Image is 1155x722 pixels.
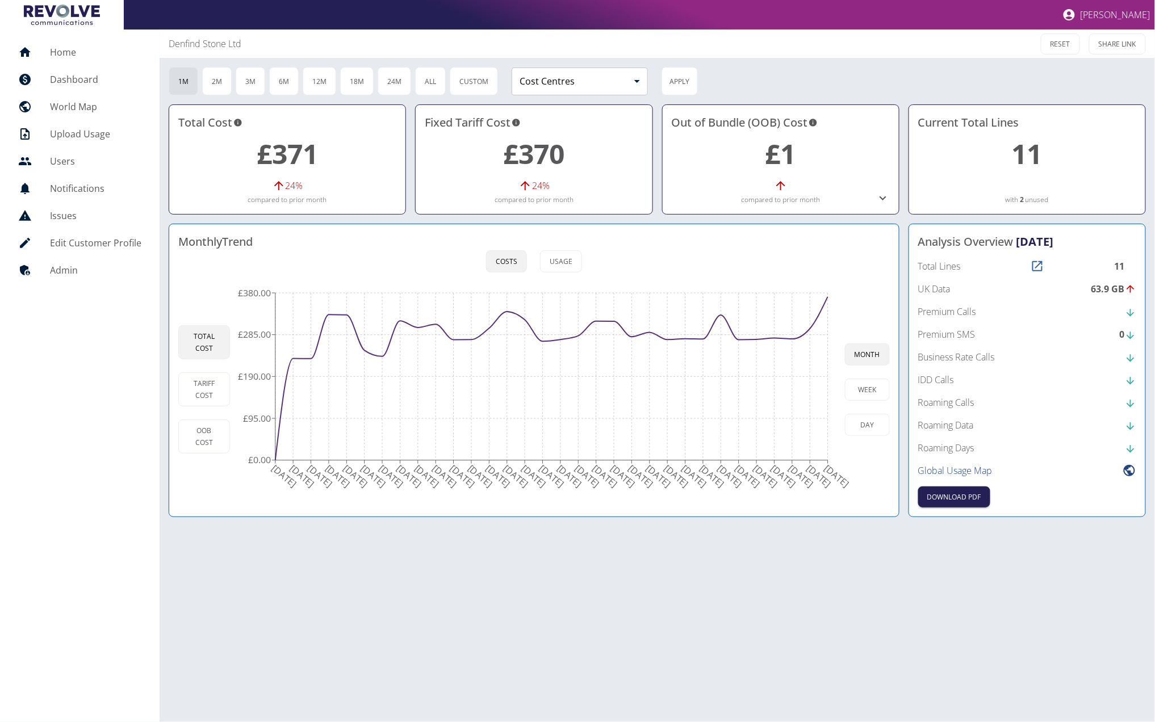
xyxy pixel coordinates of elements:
h5: Edit Customer Profile [50,236,141,250]
button: All [415,67,446,95]
button: 2M [202,67,232,95]
a: Dashboard [9,66,150,93]
tspan: [DATE] [572,463,602,490]
button: day [845,414,890,436]
button: month [845,343,890,366]
tspan: [DATE] [519,463,549,490]
h4: Fixed Tariff Cost [425,114,643,131]
a: Total Lines11 [918,259,1136,273]
h5: World Map [50,100,141,114]
tspan: [DATE] [626,463,655,490]
h4: Current Total Lines [918,114,1136,131]
a: Upload Usage [9,120,150,148]
a: World Map [9,93,150,120]
a: Global Usage Map [918,464,1136,477]
a: Premium SMS0 [918,328,1136,341]
tspan: [DATE] [804,463,834,490]
tspan: [DATE] [305,463,334,490]
a: Users [9,148,150,175]
tspan: [DATE] [768,463,798,490]
a: UK Data63.9 GB [918,282,1136,296]
tspan: [DATE] [679,463,709,490]
svg: Costs outside of your fixed tariff [809,114,818,131]
div: 11 [1115,259,1136,273]
a: Business Rate Calls [918,350,1136,364]
tspan: [DATE] [465,463,495,490]
h4: Total Cost [178,114,396,131]
button: 18M [340,67,374,95]
h5: Admin [50,263,141,277]
tspan: [DATE] [483,463,513,490]
tspan: [DATE] [786,463,815,490]
a: Issues [9,202,150,229]
tspan: £95.00 [243,412,271,425]
tspan: [DATE] [643,463,673,490]
p: IDD Calls [918,373,954,387]
button: Tariff Cost [178,372,230,406]
button: Costs [486,250,527,272]
tspan: £380.00 [238,287,271,299]
button: Apply [662,67,698,95]
tspan: £285.00 [238,329,271,341]
p: Business Rate Calls [918,350,995,364]
button: Download PDF [918,486,990,507]
a: £371 [257,135,318,172]
tspan: [DATE] [662,463,691,490]
p: Premium SMS [918,328,976,341]
span: [DATE] [1016,234,1054,249]
a: Premium Calls [918,305,1136,318]
tspan: [DATE] [323,463,352,490]
svg: This is your recurring contracted cost [512,114,521,131]
p: with unused [918,195,1136,205]
a: Edit Customer Profile [9,229,150,257]
tspan: [DATE] [412,463,441,490]
h4: Out of Bundle (OOB) Cost [672,114,890,131]
button: 12M [303,67,336,95]
button: RESET [1041,33,1080,54]
p: Total Lines [918,259,961,273]
div: 0 [1120,328,1136,341]
a: Admin [9,257,150,284]
tspan: [DATE] [554,463,584,490]
tspan: [DATE] [822,463,851,490]
a: £370 [503,135,564,172]
p: compared to prior month [425,195,643,205]
a: Roaming Days [918,441,1136,455]
a: Notifications [9,175,150,202]
a: Roaming Data [918,418,1136,432]
a: Home [9,39,150,66]
button: 6M [269,67,299,95]
tspan: [DATE] [751,463,780,490]
tspan: [DATE] [287,463,317,490]
svg: This is the total charges incurred over 1 months [233,114,242,131]
h5: Home [50,45,141,59]
button: Usage [540,250,582,272]
button: Custom [450,67,498,95]
h5: Dashboard [50,73,141,86]
p: Roaming Calls [918,396,974,409]
tspan: [DATE] [537,463,566,490]
a: 2 [1020,195,1024,205]
h5: Issues [50,209,141,223]
tspan: £0.00 [248,454,271,467]
button: [PERSON_NAME] [1058,3,1155,26]
h5: Upload Usage [50,127,141,141]
p: UK Data [918,282,951,296]
a: Denfind Stone Ltd [169,37,241,51]
tspan: [DATE] [697,463,727,490]
p: 24 % [532,179,550,192]
a: 11 [1012,135,1043,172]
a: Roaming Calls [918,396,1136,409]
button: OOB Cost [178,419,230,454]
tspan: [DATE] [341,463,370,490]
p: Global Usage Map [918,464,993,477]
button: 1M [169,67,198,95]
button: week [845,379,890,401]
p: 24 % [286,179,303,192]
p: Roaming Days [918,441,974,455]
tspan: [DATE] [358,463,388,490]
h4: Analysis Overview [918,233,1136,250]
tspan: [DATE] [715,463,744,490]
a: £1 [765,135,796,172]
